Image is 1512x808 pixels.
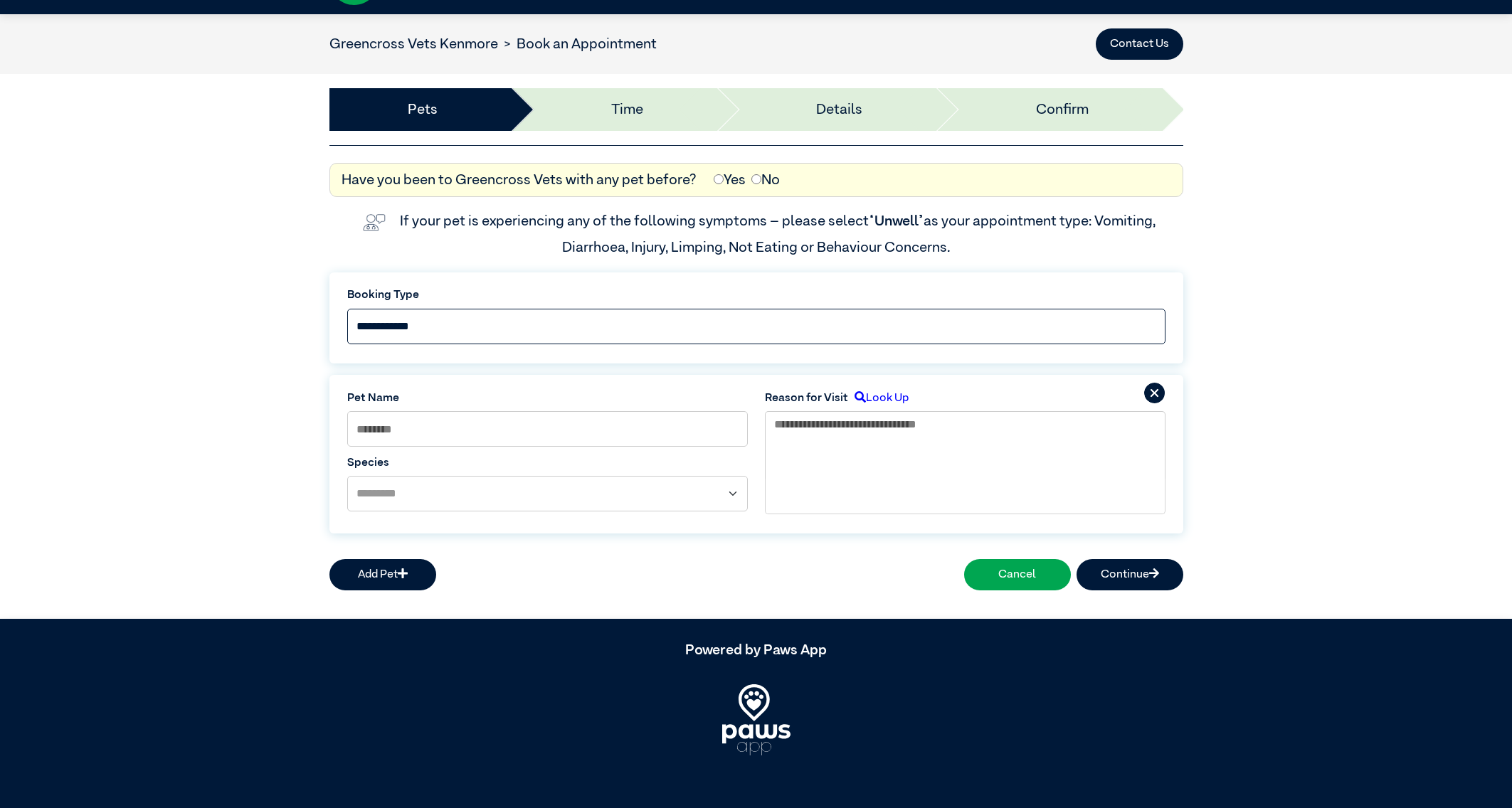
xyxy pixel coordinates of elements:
[342,169,697,191] label: Have you been to Greencross Vets with any pet before?
[347,390,748,407] label: Pet Name
[329,559,436,590] button: Add Pet
[722,684,791,755] img: PawsApp
[848,390,909,407] label: Look Up
[329,37,498,51] a: Greencross Vets Kenmore
[714,169,746,191] label: Yes
[714,174,724,184] input: Yes
[765,390,848,407] label: Reason for Visit
[964,559,1071,590] button: Cancel
[329,33,657,55] nav: breadcrumb
[498,33,657,55] li: Book an Appointment
[751,169,780,191] label: No
[400,214,1158,254] label: If your pet is experiencing any of the following symptoms – please select as your appointment typ...
[869,214,924,228] span: “Unwell”
[347,287,1165,304] label: Booking Type
[1077,559,1183,590] button: Continue
[1096,28,1183,60] button: Contact Us
[347,455,748,472] label: Species
[408,99,438,120] a: Pets
[329,642,1183,659] h5: Powered by Paws App
[751,174,761,184] input: No
[357,208,391,237] img: vet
